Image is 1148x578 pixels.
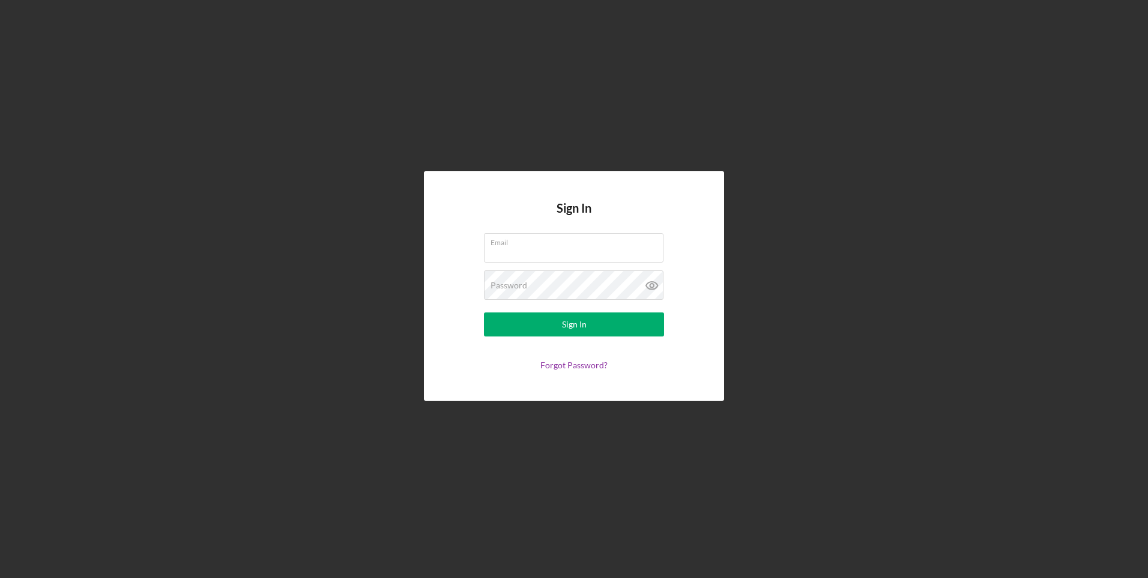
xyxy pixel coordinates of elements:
label: Email [491,234,663,247]
button: Sign In [484,312,664,336]
a: Forgot Password? [540,360,608,370]
h4: Sign In [557,201,591,233]
label: Password [491,281,527,290]
div: Sign In [562,312,587,336]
